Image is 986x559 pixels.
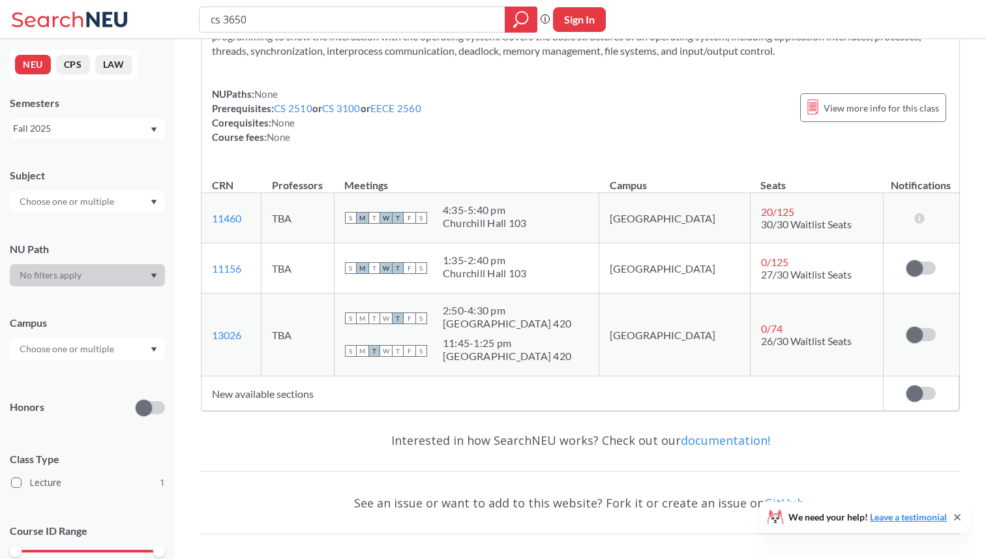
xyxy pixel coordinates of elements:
input: Class, professor, course number, "phrase" [209,8,496,31]
svg: Dropdown arrow [151,127,157,132]
span: 0 / 125 [761,256,788,268]
td: [GEOGRAPHIC_DATA] [599,193,750,243]
span: W [380,262,392,274]
a: GitHub [764,495,805,511]
a: Leave a testimonial [870,511,947,522]
span: 1 [160,476,165,490]
span: 30/30 Waitlist Seats [761,218,852,230]
div: Fall 2025 [13,121,149,136]
div: [GEOGRAPHIC_DATA] 420 [443,350,571,363]
td: TBA [261,294,335,376]
th: Campus [599,165,750,193]
span: F [404,262,415,274]
span: S [345,312,357,324]
span: M [357,212,368,224]
th: Meetings [334,165,599,193]
span: None [267,131,290,143]
span: T [368,262,380,274]
span: T [368,312,380,324]
a: CS 3100 [322,102,361,114]
span: We need your help! [788,513,947,522]
a: 11156 [212,262,241,275]
span: T [392,312,404,324]
div: [GEOGRAPHIC_DATA] 420 [443,317,571,330]
td: TBA [261,243,335,294]
span: T [368,212,380,224]
div: magnifying glass [505,7,537,33]
div: CRN [212,178,233,192]
th: Notifications [883,165,959,193]
button: Sign In [553,7,606,32]
span: W [380,312,392,324]
div: Churchill Hall 103 [443,267,527,280]
div: 4:35 - 5:40 pm [443,204,527,217]
span: S [345,345,357,357]
span: T [392,262,404,274]
span: T [392,345,404,357]
div: NUPaths: Prerequisites: or or Corequisites: Course fees: [212,87,421,144]
div: Churchill Hall 103 [443,217,527,230]
td: TBA [261,193,335,243]
div: Interested in how SearchNEU works? Check out our [201,421,960,459]
div: Fall 2025Dropdown arrow [10,118,165,139]
p: Course ID Range [10,524,165,539]
span: M [357,262,368,274]
span: W [380,345,392,357]
span: W [380,212,392,224]
div: Dropdown arrow [10,190,165,213]
td: New available sections [202,376,883,411]
div: 11:45 - 1:25 pm [443,337,571,350]
label: Lecture [11,474,165,491]
span: View more info for this class [824,100,939,116]
span: S [345,212,357,224]
div: Subject [10,168,165,183]
span: T [392,212,404,224]
div: Dropdown arrow [10,264,165,286]
td: [GEOGRAPHIC_DATA] [599,294,750,376]
div: 1:35 - 2:40 pm [443,254,527,267]
span: S [415,312,427,324]
a: EECE 2560 [370,102,421,114]
span: S [345,262,357,274]
input: Choose one or multiple [13,194,123,209]
span: 20 / 125 [761,205,794,218]
th: Seats [750,165,883,193]
a: 13026 [212,329,241,341]
span: 0 / 74 [761,322,783,335]
div: Campus [10,316,165,330]
span: M [357,312,368,324]
span: F [404,345,415,357]
span: 26/30 Waitlist Seats [761,335,852,347]
span: None [271,117,295,128]
span: T [368,345,380,357]
th: Professors [261,165,335,193]
div: Dropdown arrow [10,338,165,360]
svg: Dropdown arrow [151,273,157,279]
svg: magnifying glass [513,10,529,29]
span: F [404,312,415,324]
input: Choose one or multiple [13,341,123,357]
div: NU Path [10,242,165,256]
button: LAW [95,55,132,74]
button: NEU [15,55,51,74]
a: 11460 [212,212,241,224]
div: Semesters [10,96,165,110]
span: M [357,345,368,357]
a: CS 2510 [274,102,312,114]
td: [GEOGRAPHIC_DATA] [599,243,750,294]
svg: Dropdown arrow [151,347,157,352]
span: Class Type [10,452,165,466]
div: 2:50 - 4:30 pm [443,304,571,317]
span: S [415,262,427,274]
div: See an issue or want to add to this website? Fork it or create an issue on . [201,484,960,522]
p: Honors [10,400,44,415]
span: S [415,345,427,357]
span: S [415,212,427,224]
span: None [254,88,278,100]
a: documentation! [681,432,770,448]
button: CPS [56,55,90,74]
span: F [404,212,415,224]
span: 27/30 Waitlist Seats [761,268,852,280]
svg: Dropdown arrow [151,200,157,205]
